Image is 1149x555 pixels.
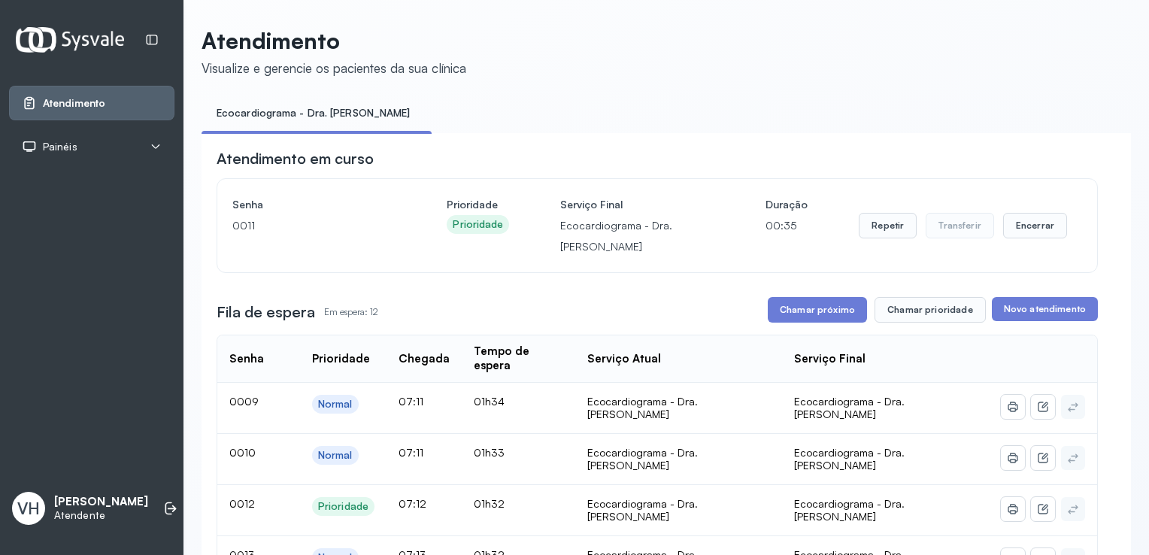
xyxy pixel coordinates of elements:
p: Atendimento [202,27,466,54]
p: 0011 [232,215,396,236]
h4: Senha [232,194,396,215]
div: Ecocardiograma - Dra. [PERSON_NAME] [587,395,770,421]
div: Normal [318,449,353,462]
div: Ecocardiograma - Dra. [PERSON_NAME] [587,497,770,523]
img: Logotipo do estabelecimento [16,27,124,52]
div: Prioridade [318,500,368,513]
span: 07:12 [399,497,426,510]
div: Serviço Final [794,352,866,366]
a: Atendimento [22,96,162,111]
h3: Fila de espera [217,302,315,323]
div: Chegada [399,352,450,366]
h3: Atendimento em curso [217,148,374,169]
span: 0012 [229,497,255,510]
button: Transferir [926,213,994,238]
span: Painéis [43,141,77,153]
div: Visualize e gerencie os pacientes da sua clínica [202,60,466,76]
div: Tempo de espera [474,344,563,373]
button: Chamar próximo [768,297,867,323]
p: Atendente [54,509,148,522]
span: Ecocardiograma - Dra. [PERSON_NAME] [794,395,905,421]
span: Ecocardiograma - Dra. [PERSON_NAME] [794,497,905,523]
span: Atendimento [43,97,105,110]
a: Ecocardiograma - Dra. [PERSON_NAME] [202,101,426,126]
span: Ecocardiograma - Dra. [PERSON_NAME] [794,446,905,472]
span: 01h33 [474,446,505,459]
div: Serviço Atual [587,352,661,366]
p: [PERSON_NAME] [54,495,148,509]
button: Chamar prioridade [875,297,986,323]
span: 07:11 [399,446,423,459]
button: Novo atendimento [992,297,1098,321]
h4: Duração [765,194,808,215]
p: Em espera: 12 [324,302,378,323]
div: Prioridade [453,218,503,231]
span: 07:11 [399,395,423,408]
div: Ecocardiograma - Dra. [PERSON_NAME] [587,446,770,472]
p: 00:35 [765,215,808,236]
button: Encerrar [1003,213,1067,238]
span: 01h32 [474,497,505,510]
div: Prioridade [312,352,370,366]
span: 01h34 [474,395,505,408]
h4: Serviço Final [560,194,714,215]
span: 0010 [229,446,256,459]
p: Ecocardiograma - Dra. [PERSON_NAME] [560,215,714,257]
div: Normal [318,398,353,411]
span: 0009 [229,395,259,408]
button: Repetir [859,213,917,238]
div: Senha [229,352,264,366]
h4: Prioridade [447,194,509,215]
